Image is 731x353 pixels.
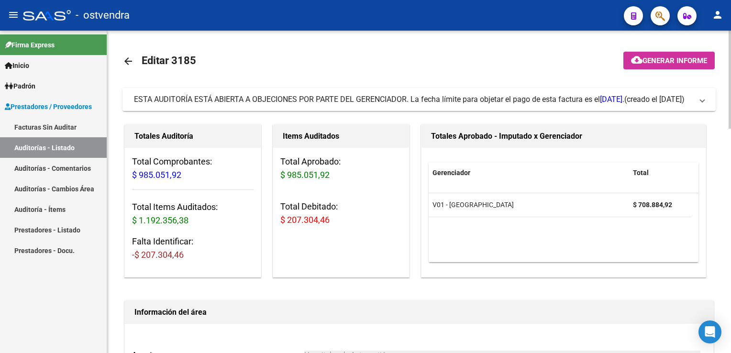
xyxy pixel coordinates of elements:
[431,129,696,144] h1: Totales Aprobado - Imputado x Gerenciador
[629,163,691,183] datatable-header-cell: Total
[76,5,130,26] span: - ostvendra
[280,200,402,227] h3: Total Debitado:
[5,40,55,50] span: Firma Express
[132,215,188,225] span: $ 1.192.356,38
[623,52,715,69] button: Generar informe
[429,163,629,183] datatable-header-cell: Gerenciador
[600,95,624,104] span: [DATE].
[280,170,330,180] span: $ 985.051,92
[633,169,649,176] span: Total
[5,81,35,91] span: Padrón
[134,95,624,104] span: ESTA AUDITORÍA ESTÁ ABIERTA A OBJECIONES POR PARTE DEL GERENCIADOR. La fecha límite para objetar ...
[642,56,707,65] span: Generar informe
[142,55,196,66] span: Editar 3185
[712,9,723,21] mat-icon: person
[280,215,330,225] span: $ 207.304,46
[134,305,704,320] h1: Información del área
[8,9,19,21] mat-icon: menu
[132,235,254,262] h3: Falta Identificar:
[432,169,470,176] span: Gerenciador
[280,155,402,182] h3: Total Aprobado:
[624,94,685,105] span: (creado el [DATE])
[132,155,254,182] h3: Total Comprobantes:
[5,101,92,112] span: Prestadores / Proveedores
[631,54,642,66] mat-icon: cloud_download
[283,129,399,144] h1: Items Auditados
[5,60,29,71] span: Inicio
[698,320,721,343] div: Open Intercom Messenger
[132,250,184,260] span: -$ 207.304,46
[122,55,134,67] mat-icon: arrow_back
[132,170,181,180] span: $ 985.051,92
[132,200,254,227] h3: Total Items Auditados:
[633,201,672,209] strong: $ 708.884,92
[432,201,514,209] span: V01 - [GEOGRAPHIC_DATA]
[122,88,716,111] mat-expansion-panel-header: ESTA AUDITORÍA ESTÁ ABIERTA A OBJECIONES POR PARTE DEL GERENCIADOR. La fecha límite para objetar ...
[134,129,251,144] h1: Totales Auditoría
